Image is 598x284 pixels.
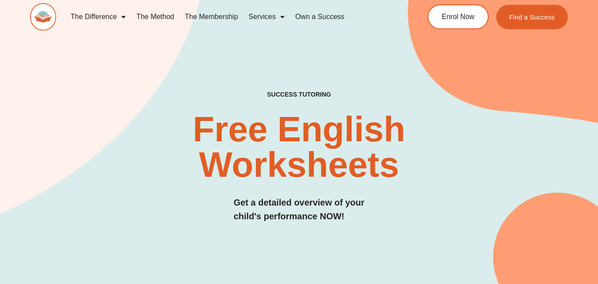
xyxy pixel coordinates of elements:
[65,7,131,27] a: The Difference
[290,7,350,27] a: Own a Success
[243,7,290,27] a: Services
[509,14,555,20] span: Find a Success
[234,196,365,223] h3: Get a detailed overview of your child's performance NOW!
[496,5,568,29] a: Find a Success
[180,7,243,27] a: The Membership
[65,7,397,27] nav: Menu
[220,91,379,98] h4: SUCCESS TUTORING​
[121,112,476,183] h2: Free English Worksheets​
[131,7,179,27] a: The Method
[428,4,489,29] a: Enrol Now
[442,13,475,20] span: Enrol Now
